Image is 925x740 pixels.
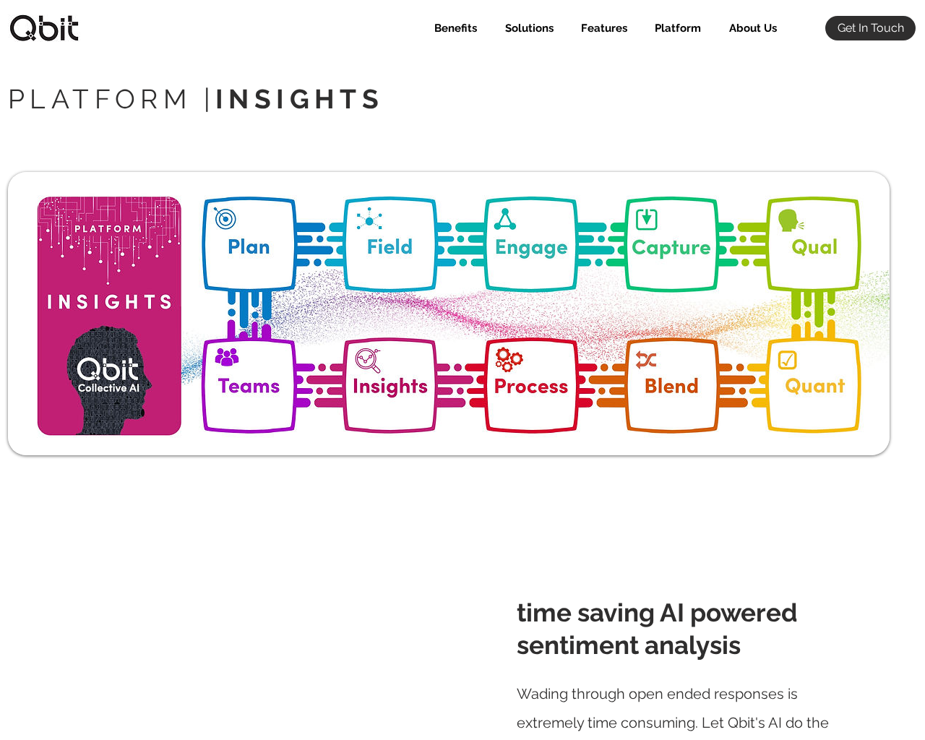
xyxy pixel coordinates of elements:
a: Get In Touch [825,16,916,40]
div: Features [564,16,638,40]
div: Solutions [488,16,564,40]
p: Solutions [498,16,561,40]
span: INSIGHTS [215,83,384,115]
span: Get In Touch [838,20,904,36]
img: Q_Plat_Insights.jpg [8,172,890,455]
p: Features [574,16,634,40]
a: Benefits [417,16,488,40]
p: Benefits [427,16,484,40]
div: Platform [638,16,712,40]
span: time saving AI powered sentiment analysis [517,598,798,661]
img: qbitlogo-border.jpg [8,14,80,42]
span: PLATFORM | [8,83,384,115]
p: Platform [647,16,708,40]
nav: Site [417,16,788,40]
a: About Us [712,16,788,40]
p: About Us [722,16,784,40]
